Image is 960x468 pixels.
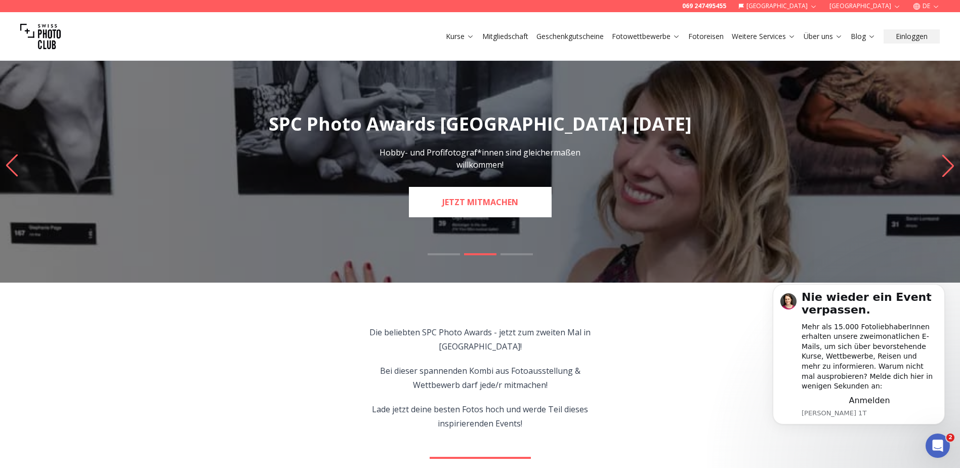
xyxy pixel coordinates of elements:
a: Fotowettbewerbe [612,31,680,42]
a: Kurse [446,31,474,42]
span: 2 [946,434,954,442]
iframe: Intercom live chat [926,434,950,458]
a: Über uns [804,31,843,42]
button: Geschenkgutscheine [532,29,608,44]
button: Einloggen [884,29,940,44]
p: Die beliebten SPC Photo Awards - jetzt zum zweiten Mal in [GEOGRAPHIC_DATA]! [364,325,596,354]
button: Fotowettbewerbe [608,29,684,44]
button: Über uns [800,29,847,44]
button: Weitere Services [728,29,800,44]
a: JETZT MITMACHEN [409,187,552,217]
button: Mitgliedschaft [478,29,532,44]
a: Mitgliedschaft [482,31,528,42]
a: 069 247495455 [682,2,726,10]
a: Fotoreisen [688,31,724,42]
iframe: Intercom notifications Nachricht [758,268,960,441]
img: Swiss photo club [20,16,61,57]
a: Geschenkgutscheine [536,31,604,42]
a: Blog [851,31,875,42]
button: Blog [847,29,880,44]
p: Bei dieser spannenden Kombi aus Fotoausstellung & Wettbewerb darf jede/r mitmachen! [364,364,596,392]
p: Hobby- und Profifotograf*innen sind gleichermaßen willkommen! [367,146,594,171]
button: Kurse [442,29,478,44]
a: Weitere Services [732,31,796,42]
button: Fotoreisen [684,29,728,44]
p: Lade jetzt deine besten Fotos hoch und werde Teil dieses inspirierenden Events! [364,402,596,431]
